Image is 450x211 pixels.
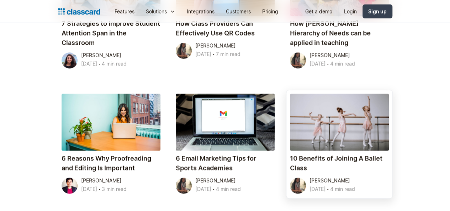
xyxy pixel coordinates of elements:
[309,176,350,185] div: [PERSON_NAME]
[146,7,167,15] div: Solutions
[58,90,164,198] a: 6 Reasons Why Proofreading and Editing Is Important[PERSON_NAME][DATE]‧3 min read
[220,3,256,19] a: Customers
[140,3,181,19] div: Solutions
[181,3,220,19] a: Integrations
[62,153,160,173] h4: 6 Reasons Why Proofreading and Editing Is Important
[216,185,241,193] div: 4 min read
[290,153,389,173] h4: 10 Benefits of Joining A Ballet Class
[330,59,355,68] div: 4 min read
[195,50,211,58] div: [DATE]
[102,185,127,193] div: 3 min read
[81,59,97,68] div: [DATE]
[81,176,121,185] div: [PERSON_NAME]
[256,3,284,19] a: Pricing
[309,51,350,59] div: [PERSON_NAME]
[325,185,330,195] div: ‧
[216,50,240,58] div: 7 min read
[286,90,392,198] a: 10 Benefits of Joining A Ballet Class[PERSON_NAME][DATE]‧4 min read
[102,59,127,68] div: 4 min read
[211,185,216,195] div: ‧
[195,41,235,50] div: [PERSON_NAME]
[309,185,325,193] div: [DATE]
[195,176,235,185] div: [PERSON_NAME]
[211,50,216,60] div: ‧
[176,19,275,38] h4: How Class Providers Can Effectively Use QR Codes
[172,90,278,198] a: 6 Email Marketing Tips for Sports Academies[PERSON_NAME][DATE]‧4 min read
[368,7,387,15] div: Sign up
[109,3,140,19] a: Features
[309,59,325,68] div: [DATE]
[58,6,100,16] a: Logo
[330,185,355,193] div: 4 min read
[62,19,160,47] h4: 7 Strategies to Improve Student Attention Span in the Classroom
[362,4,392,18] a: Sign up
[325,59,330,69] div: ‧
[97,185,102,195] div: ‧
[81,185,97,193] div: [DATE]
[338,3,362,19] a: Login
[176,153,275,173] h4: 6 Email Marketing Tips for Sports Academies
[81,51,121,59] div: [PERSON_NAME]
[97,59,102,69] div: ‧
[290,19,389,47] h4: How [PERSON_NAME] Hierarchy of Needs can be applied in teaching
[300,3,338,19] a: Get a demo
[195,185,211,193] div: [DATE]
